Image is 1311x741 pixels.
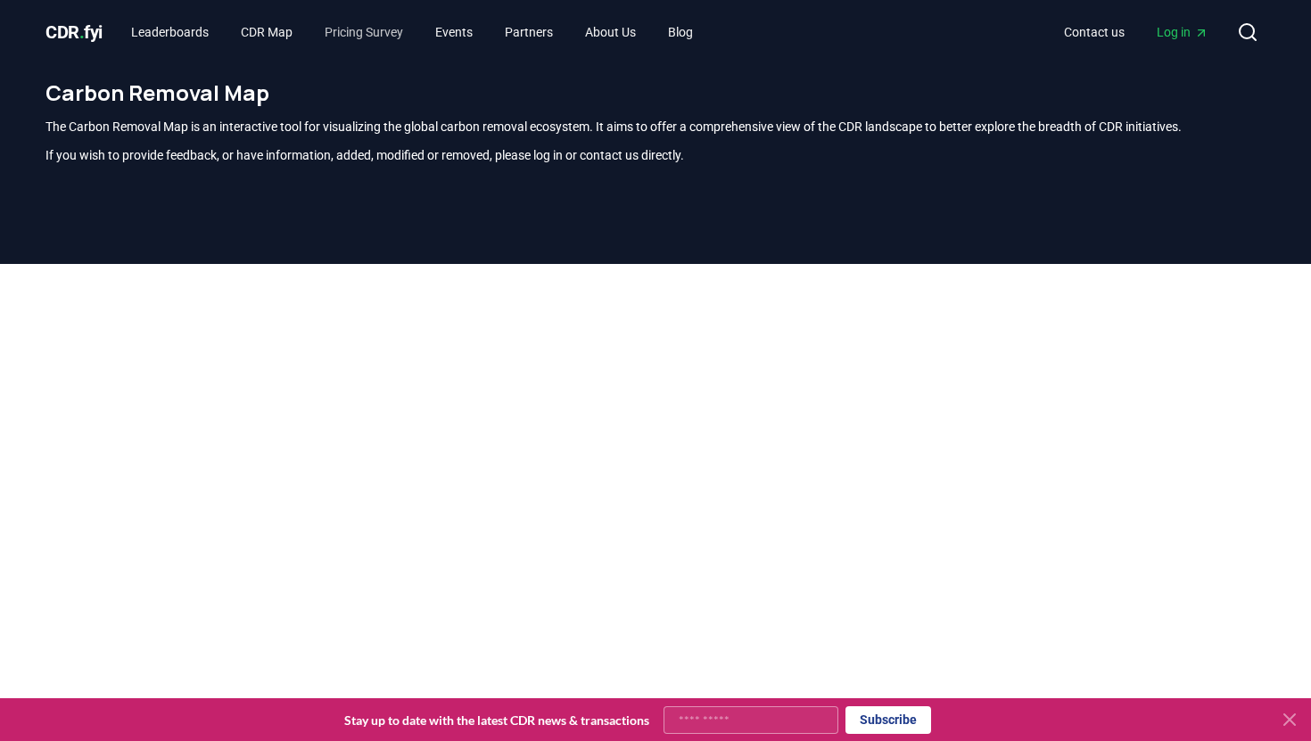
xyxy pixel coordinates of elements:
a: Pricing Survey [310,16,417,48]
span: . [79,21,85,43]
p: The Carbon Removal Map is an interactive tool for visualizing the global carbon removal ecosystem... [45,118,1266,136]
p: If you wish to provide feedback, or have information, added, modified or removed, please log in o... [45,146,1266,164]
nav: Main [117,16,707,48]
a: Log in [1142,16,1223,48]
a: Partners [491,16,567,48]
span: Log in [1157,23,1208,41]
a: Events [421,16,487,48]
a: Leaderboards [117,16,223,48]
a: Contact us [1050,16,1139,48]
nav: Main [1050,16,1223,48]
h1: Carbon Removal Map [45,78,1266,107]
span: CDR fyi [45,21,103,43]
a: CDR.fyi [45,20,103,45]
a: About Us [571,16,650,48]
a: CDR Map [227,16,307,48]
a: Blog [654,16,707,48]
